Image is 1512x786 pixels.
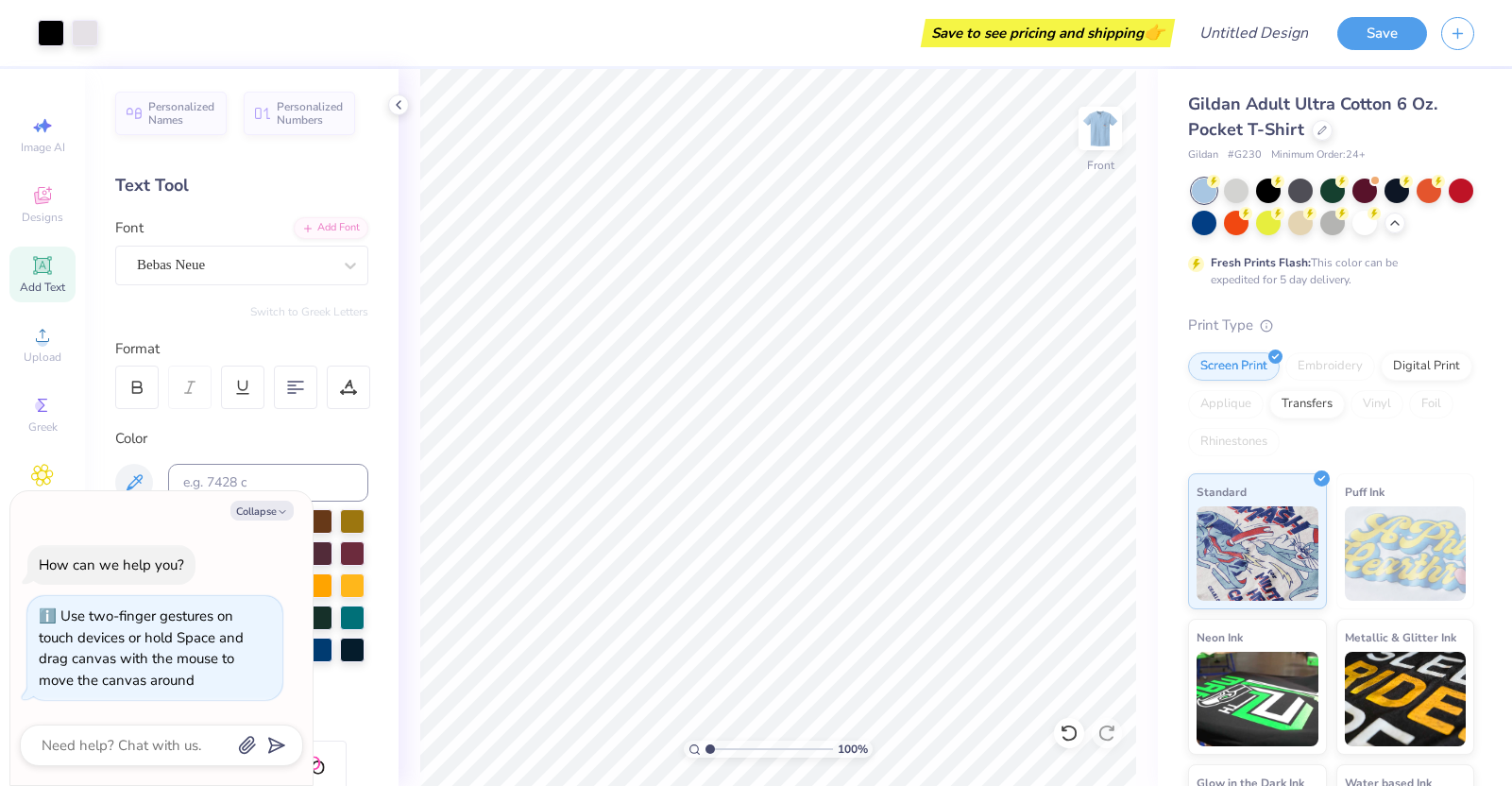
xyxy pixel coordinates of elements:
[1188,390,1264,419] div: Applique
[1381,352,1472,381] div: Digital Print
[1081,110,1119,147] img: Front
[115,338,370,360] div: Format
[1285,352,1375,381] div: Embroidery
[1188,352,1280,381] div: Screen Print
[1269,390,1345,419] div: Transfers
[1197,627,1243,647] span: Neon Ink
[1197,482,1247,502] span: Standard
[168,464,368,502] input: e.g. 7428 c
[1197,652,1318,746] img: Neon Ink
[22,210,63,225] span: Designs
[1144,21,1164,43] span: 👉
[230,501,294,521] button: Collapse
[838,741,868,758] span: 100 %
[926,19,1170,47] div: Save to see pricing and shipping
[1184,14,1323,52] input: Untitled Design
[1188,428,1280,456] div: Rhinestones
[115,217,144,239] label: Font
[1211,255,1311,270] strong: Fresh Prints Flash:
[1345,482,1385,502] span: Puff Ink
[1087,157,1114,174] div: Front
[9,489,76,520] span: Clipart & logos
[115,428,368,450] div: Color
[1228,147,1262,163] span: # G230
[1188,315,1474,336] div: Print Type
[28,419,58,435] span: Greek
[1409,390,1453,419] div: Foil
[294,217,368,239] div: Add Font
[250,304,368,319] button: Switch to Greek Letters
[277,100,344,127] span: Personalized Numbers
[20,280,65,295] span: Add Text
[1345,627,1456,647] span: Metallic & Glitter Ink
[1188,147,1218,163] span: Gildan
[148,100,215,127] span: Personalized Names
[1197,506,1318,601] img: Standard
[1211,254,1443,288] div: This color can be expedited for 5 day delivery.
[24,350,61,365] span: Upload
[21,140,65,155] span: Image AI
[39,555,184,574] div: How can we help you?
[115,173,368,198] div: Text Tool
[1337,17,1427,50] button: Save
[39,607,244,690] div: Use two-finger gestures on touch devices or hold Space and drag canvas with the mouse to move the...
[1271,147,1366,163] span: Minimum Order: 24 +
[1345,506,1467,601] img: Puff Ink
[1345,652,1467,746] img: Metallic & Glitter Ink
[1351,390,1403,419] div: Vinyl
[1188,93,1437,141] span: Gildan Adult Ultra Cotton 6 Oz. Pocket T-Shirt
